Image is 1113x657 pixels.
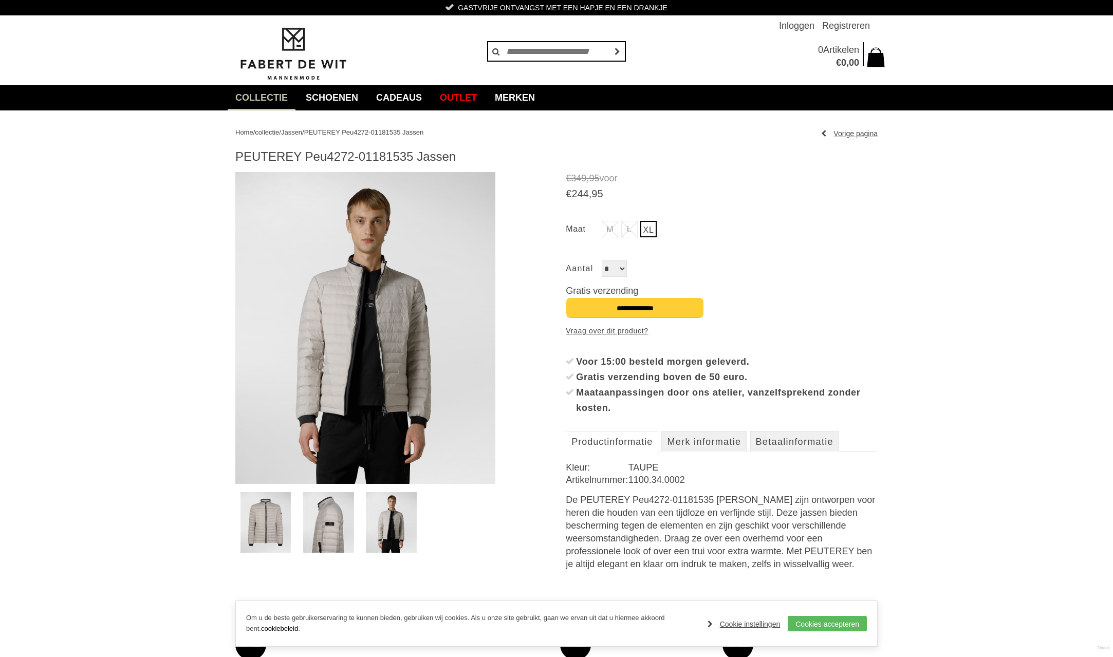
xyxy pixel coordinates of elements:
[253,128,255,136] span: /
[818,45,823,55] span: 0
[366,492,417,553] img: peuterey-peu4272-01181535-jassen
[821,126,878,141] a: Vorige pagina
[279,128,281,136] span: /
[661,431,747,452] a: Merk informatie
[281,128,302,136] a: Jassen
[640,221,657,237] a: XL
[566,286,638,296] span: Gratis verzending
[589,188,592,199] span: ,
[566,323,648,339] a: Vraag over dit product?
[566,221,878,240] ul: Maat
[566,188,571,199] span: €
[566,431,658,452] a: Productinformatie
[822,15,870,36] a: Registreren
[228,85,295,110] a: collectie
[576,354,878,369] div: Voor 15:00 besteld morgen geleverd.
[708,616,781,632] a: Cookie instellingen
[235,172,495,484] img: PEUTEREY Peu4272-01181535 Jassen
[779,15,814,36] a: Inloggen
[836,58,841,68] span: €
[304,128,423,136] a: PEUTEREY Peu4272-01181535 Jassen
[1098,642,1110,654] a: Divide
[432,85,485,110] a: Outlet
[261,625,298,632] a: cookiebeleid
[298,85,366,110] a: Schoenen
[487,85,543,110] a: Merken
[628,461,878,474] dd: TAUPE
[566,474,628,486] dt: Artikelnummer:
[841,58,846,68] span: 0
[576,369,878,385] div: Gratis verzending boven de 50 euro.
[788,616,867,631] a: Cookies accepteren
[750,431,839,452] a: Betaalinformatie
[823,45,859,55] span: Artikelen
[566,385,878,416] li: Maataanpassingen door ons atelier, vanzelfsprekend zonder kosten.
[846,58,849,68] span: ,
[235,149,878,164] h1: PEUTEREY Peu4272-01181535 Jassen
[368,85,430,110] a: Cadeaus
[571,173,586,183] span: 349
[589,173,599,183] span: 95
[628,474,878,486] dd: 1100.34.0002
[591,188,603,199] span: 95
[235,26,351,82] img: Fabert de Wit
[246,613,697,634] p: Om u de beste gebruikerservaring te kunnen bieden, gebruiken wij cookies. Als u onze site gebruik...
[849,58,859,68] span: 00
[566,173,571,183] span: €
[303,492,354,553] img: peuterey-peu4272-01181535-jassen
[566,260,602,277] label: Aantal
[571,188,588,199] span: 244
[302,128,304,136] span: /
[586,173,589,183] span: ,
[566,461,628,474] dt: Kleur:
[240,492,291,553] img: peuterey-peu4272-01181535-jassen
[255,128,279,136] a: collectie
[235,128,253,136] a: Home
[566,172,878,185] span: voor
[566,494,878,571] div: De PEUTEREY Peu4272-01181535 [PERSON_NAME] zijn ontworpen voor heren die houden van een tijdloze ...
